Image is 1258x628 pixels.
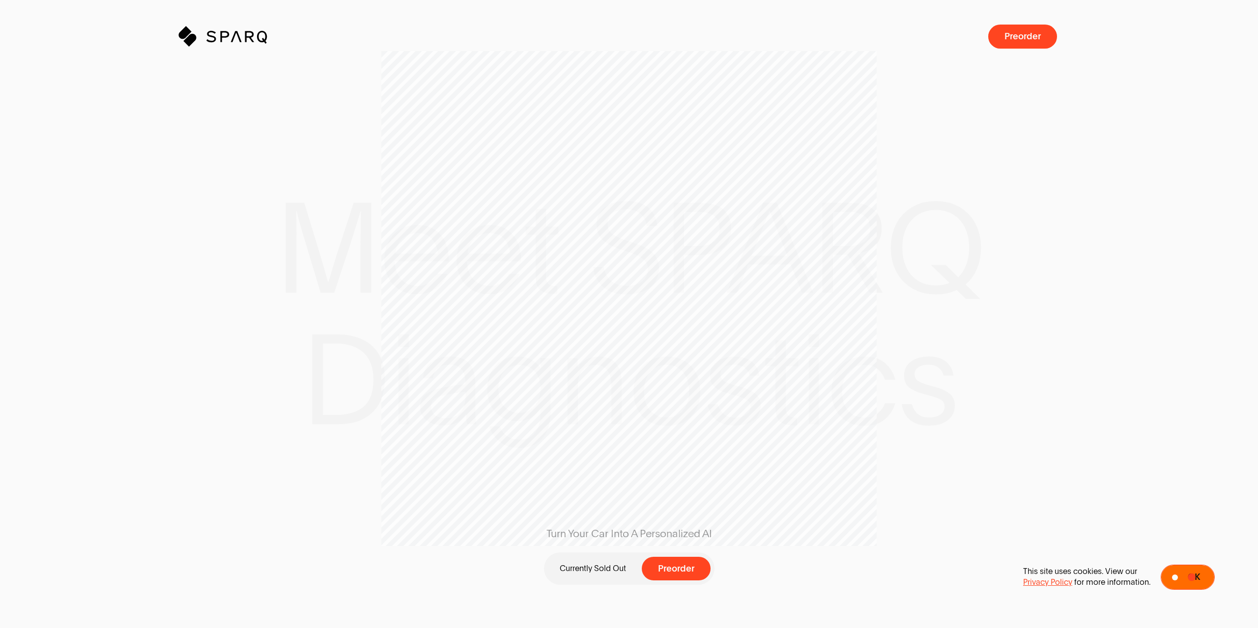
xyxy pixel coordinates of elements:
button: Ok [1161,565,1215,590]
span: Preorder [1004,32,1041,41]
span: Ok [1188,573,1200,582]
span: Preorder [658,564,694,573]
img: SPARQ Diagnostics being inserting into an OBD Port [862,187,1006,403]
img: Product Shot of a SPARQ Diagnostics Device [1066,307,1210,432]
a: Privacy Policy [1023,577,1072,588]
button: Preorder [642,557,711,581]
img: Range Rover Scenic Shot [251,323,395,539]
img: SPARQ app open in an iPhone on the Table [48,174,192,389]
p: Currently Sold Out [560,563,626,574]
p: This site uses cookies. View our for more information. [1023,566,1151,588]
span: Turn Your Car Into A Personalized AI [526,526,732,541]
button: Preorder a SPARQ Diagnostics Device [988,25,1057,49]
